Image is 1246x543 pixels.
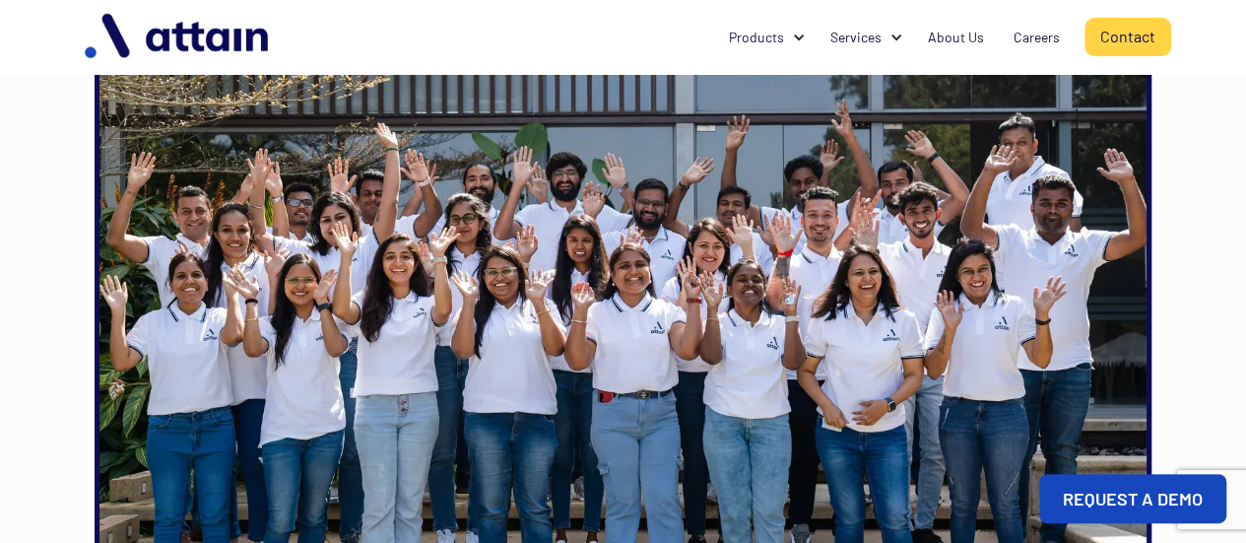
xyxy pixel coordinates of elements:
div: Services [830,28,882,47]
div: Services [816,19,913,56]
img: logo [75,6,282,68]
div: Products [714,19,816,56]
div: Products [729,28,784,47]
div: About Us [928,28,984,47]
div: Careers [1014,28,1060,47]
a: About Us [913,19,999,56]
a: REQUEST A DEMO [1039,474,1226,523]
a: Careers [999,19,1075,56]
a: Contact [1084,18,1171,56]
